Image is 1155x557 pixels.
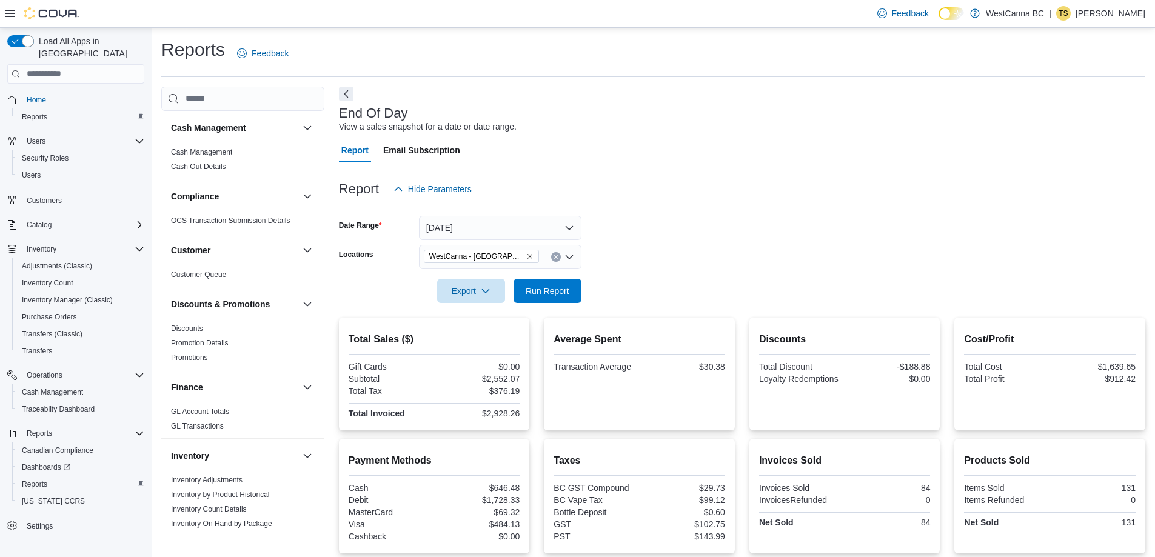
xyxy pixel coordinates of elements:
button: Cash Management [171,122,298,134]
span: Traceabilty Dashboard [17,402,144,416]
span: Operations [22,368,144,382]
a: Dashboards [17,460,75,475]
button: Customer [171,244,298,256]
button: Transfers (Classic) [12,325,149,342]
span: TS [1059,6,1068,21]
a: Inventory Manager (Classic) [17,293,118,307]
div: GST [554,519,637,529]
div: Bottle Deposit [554,507,637,517]
h2: Discounts [759,332,931,347]
span: Inventory On Hand by Package [171,519,272,529]
div: Transaction Average [554,362,637,372]
div: 131 [1053,518,1136,527]
p: [PERSON_NAME] [1076,6,1145,21]
span: Reports [22,112,47,122]
a: Inventory On Hand by Package [171,519,272,528]
strong: Total Invoiced [349,409,405,418]
span: Report [341,138,369,162]
span: Adjustments (Classic) [17,259,144,273]
span: [US_STATE] CCRS [22,496,85,506]
span: Reports [27,429,52,438]
div: $102.75 [642,519,725,529]
label: Locations [339,250,373,259]
button: Compliance [300,189,315,204]
a: Cash Out Details [171,162,226,171]
a: Inventory Count [17,276,78,290]
a: Dashboards [12,459,149,476]
div: Cash [349,483,432,493]
div: $484.13 [437,519,520,529]
button: Next [339,87,353,101]
button: [US_STATE] CCRS [12,493,149,510]
button: Operations [22,368,67,382]
button: Reports [12,476,149,493]
button: Reports [22,426,57,441]
h3: Report [339,182,379,196]
button: Cash Management [12,384,149,401]
span: Purchase Orders [22,312,77,322]
div: $30.38 [642,362,725,372]
span: Cash Management [22,387,83,397]
span: Feedback [892,7,929,19]
a: Transfers (Classic) [17,327,87,341]
button: Customer [300,243,315,258]
div: $1,728.33 [437,495,520,505]
a: Home [22,93,51,107]
div: Cashback [349,532,432,541]
div: Debit [349,495,432,505]
button: Canadian Compliance [12,442,149,459]
button: Discounts & Promotions [300,297,315,312]
span: Settings [27,521,53,531]
a: Cash Management [171,148,232,156]
span: Customers [27,196,62,205]
button: Transfers [12,342,149,359]
h1: Reports [161,38,225,62]
div: Total Cost [964,362,1047,372]
label: Date Range [339,221,382,230]
h2: Invoices Sold [759,453,931,468]
span: Discounts [171,324,203,333]
span: Promotion Details [171,338,229,348]
div: $1,639.65 [1053,362,1136,372]
span: Home [22,92,144,107]
span: Reports [22,479,47,489]
div: 131 [1053,483,1136,493]
span: Inventory Count [17,276,144,290]
p: | [1049,6,1051,21]
span: Inventory Count [22,278,73,288]
a: Settings [22,519,58,533]
a: Users [17,168,45,182]
div: $99.12 [642,495,725,505]
a: GL Account Totals [171,407,229,416]
button: Inventory [171,450,298,462]
strong: Net Sold [759,518,794,527]
button: Purchase Orders [12,309,149,325]
div: $2,552.07 [437,374,520,384]
a: Security Roles [17,151,73,165]
div: Discounts & Promotions [161,321,324,370]
span: Inventory Count Details [171,504,247,514]
h3: Discounts & Promotions [171,298,270,310]
p: WestCanna BC [986,6,1044,21]
span: Cash Management [17,385,144,399]
div: Total Profit [964,374,1047,384]
span: Customers [22,192,144,207]
button: Discounts & Promotions [171,298,298,310]
div: PST [554,532,637,541]
a: Inventory Count Details [171,505,247,513]
a: Reports [17,477,52,492]
div: Subtotal [349,374,432,384]
span: Home [27,95,46,105]
a: [US_STATE] CCRS [17,494,90,509]
img: Cova [24,7,79,19]
button: Inventory [300,449,315,463]
button: Traceabilty Dashboard [12,401,149,418]
a: Customer Queue [171,270,226,279]
span: Catalog [27,220,52,230]
span: Transfers (Classic) [22,329,82,339]
h3: Customer [171,244,210,256]
span: Inventory Adjustments [171,475,243,485]
div: $29.73 [642,483,725,493]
